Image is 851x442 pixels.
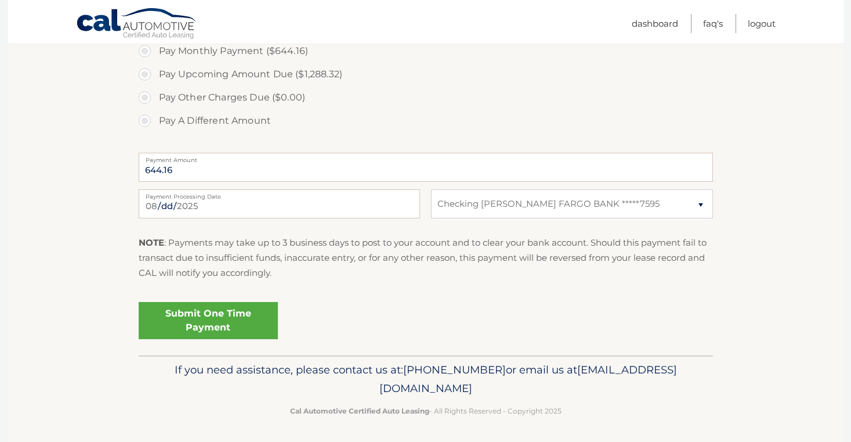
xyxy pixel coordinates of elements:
a: FAQ's [703,14,723,33]
label: Pay Upcoming Amount Due ($1,288.32) [139,63,713,86]
label: Pay Monthly Payment ($644.16) [139,39,713,63]
p: - All Rights Reserved - Copyright 2025 [146,405,705,417]
a: Logout [748,14,776,33]
span: [EMAIL_ADDRESS][DOMAIN_NAME] [379,363,677,395]
p: If you need assistance, please contact us at: or email us at [146,361,705,398]
input: Payment Date [139,189,420,218]
input: Payment Amount [139,153,713,182]
label: Pay Other Charges Due ($0.00) [139,86,713,109]
strong: Cal Automotive Certified Auto Leasing [290,407,429,415]
a: Dashboard [632,14,678,33]
p: : Payments may take up to 3 business days to post to your account and to clear your bank account.... [139,235,713,281]
label: Payment Processing Date [139,189,420,199]
strong: NOTE [139,237,164,248]
span: [PHONE_NUMBER] [403,363,506,376]
label: Pay A Different Amount [139,109,713,132]
a: Submit One Time Payment [139,302,278,339]
label: Payment Amount [139,153,713,162]
a: Cal Automotive [76,8,198,41]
